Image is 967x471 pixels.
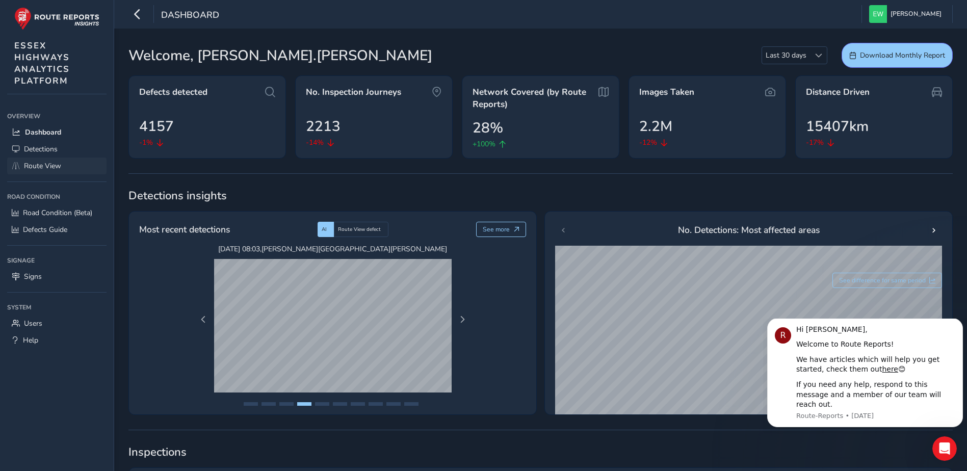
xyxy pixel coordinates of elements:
button: Page 5 [315,402,329,406]
a: here [119,46,135,55]
span: Route View [24,161,61,171]
p: Message from Route-Reports, sent 6d ago [33,93,192,102]
button: [PERSON_NAME] [869,5,945,23]
div: Signage [7,253,107,268]
span: Defects Guide [23,225,67,234]
button: Page 2 [262,402,276,406]
button: Download Monthly Report [842,43,953,68]
div: Message content [33,6,192,91]
div: Hi [PERSON_NAME], [33,6,192,16]
span: Users [24,319,42,328]
button: Next Page [455,312,469,327]
span: See more [483,225,510,233]
span: ESSEX HIGHWAYS ANALYTICS PLATFORM [14,40,70,87]
span: -1% [139,137,153,148]
a: Defects Guide [7,221,107,238]
div: Road Condition [7,189,107,204]
button: Page 1 [244,402,258,406]
span: 2213 [306,116,341,137]
span: +100% [473,139,495,149]
span: Welcome, [PERSON_NAME].[PERSON_NAME] [128,45,432,66]
div: Welcome to Route Reports! [33,21,192,31]
span: Route View defect [338,226,381,233]
span: Signs [24,272,42,281]
div: Route View defect [334,222,388,237]
span: -12% [639,137,657,148]
span: 15407km [806,116,869,137]
span: Dashboard [25,127,61,137]
div: We have articles which will help you get started, check them out 😊 [33,36,192,56]
span: Distance Driven [806,86,870,98]
img: diamond-layout [869,5,887,23]
span: Dashboard [161,9,219,23]
span: -17% [806,137,824,148]
div: System [7,300,107,315]
button: Page 3 [279,402,294,406]
a: Signs [7,268,107,285]
span: Images Taken [639,86,694,98]
button: Page 7 [351,402,365,406]
span: Inspections [128,444,953,460]
span: Help [23,335,38,345]
div: AI [318,222,334,237]
button: Page 10 [404,402,419,406]
span: AI [322,226,327,233]
span: Road Condition (Beta) [23,208,92,218]
img: rr logo [14,7,99,30]
a: Road Condition (Beta) [7,204,107,221]
button: Previous Page [196,312,211,327]
span: Detections [24,144,58,154]
span: No. Inspection Journeys [306,86,401,98]
a: Help [7,332,107,349]
span: Detections insights [128,188,953,203]
a: Users [7,315,107,332]
button: See more [476,222,527,237]
span: [PERSON_NAME] [891,5,942,23]
button: Page 6 [333,402,347,406]
button: See difference for same period [832,273,943,288]
span: Network Covered (by Route Reports) [473,86,595,110]
button: Page 4 [297,402,311,406]
span: Download Monthly Report [860,50,945,60]
span: Most recent detections [139,223,230,236]
span: 28% [473,117,503,139]
span: No. Detections: Most affected areas [678,223,820,237]
a: Detections [7,141,107,158]
button: Page 8 [369,402,383,406]
span: 2.2M [639,116,672,137]
span: Last 30 days [762,47,810,64]
span: -14% [306,137,324,148]
div: Overview [7,109,107,124]
a: Dashboard [7,124,107,141]
div: Profile image for Route-Reports [12,9,28,25]
button: Page 9 [386,402,401,406]
span: 4157 [139,116,174,137]
a: Route View [7,158,107,174]
iframe: Intercom live chat [932,436,957,461]
span: [DATE] 08:03 , [PERSON_NAME][GEOGRAPHIC_DATA][PERSON_NAME] [214,244,452,254]
div: If you need any help, respond to this message and a member of our team will reach out. [33,61,192,91]
span: Defects detected [139,86,207,98]
iframe: Intercom notifications message [763,319,967,433]
span: See difference for same period [839,276,926,284]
